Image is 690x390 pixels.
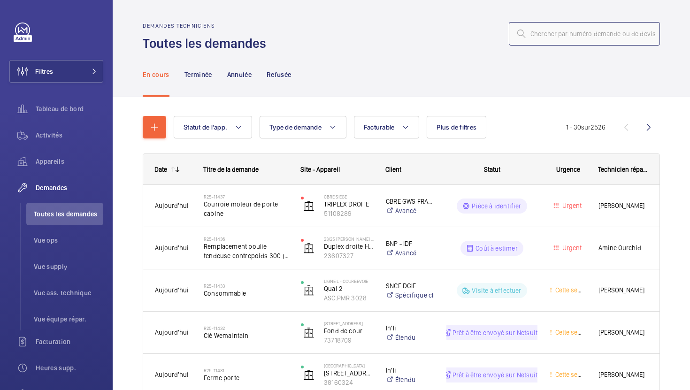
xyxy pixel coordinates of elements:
[598,243,648,253] span: Amine Ourchid
[204,289,289,298] span: Consommable
[324,336,374,345] p: 73718709
[303,327,314,338] img: elevator.svg
[303,200,314,212] img: elevator.svg
[36,157,103,166] span: Appareils
[385,166,401,173] span: Client
[184,123,227,131] span: Statut de l'app.
[324,199,374,209] p: TRIPLEX DROITE
[354,116,420,138] button: Facturable
[204,283,289,289] h2: R25-11433
[204,236,289,242] h2: R25-11436
[204,331,289,340] span: Clé Wemaintain
[386,248,434,258] a: Avancé
[452,370,541,380] p: Prêt à être envoyé sur Netsuite
[437,123,476,131] span: Plus de filtres
[324,194,374,199] p: CBRE SIEGE
[386,239,434,248] p: BNP - IDF
[581,123,590,131] span: sur
[36,337,103,346] span: Facturation
[386,197,434,206] p: CBRE GWS FRANCE
[324,326,374,336] p: Fond de cour
[227,70,252,79] p: Annulée
[553,329,595,336] span: Cette semaine
[324,321,374,326] p: [STREET_ADDRESS]
[324,284,374,293] p: Quai 2
[324,368,374,378] p: [STREET_ADDRESS][PERSON_NAME]
[155,202,189,209] span: Aujourd'hui
[598,166,648,173] span: Technicien réparateur
[427,116,486,138] button: Plus de filtres
[324,378,374,387] p: 38160324
[386,333,434,342] a: Étendu
[303,369,314,381] img: elevator.svg
[598,285,648,296] span: [PERSON_NAME]
[324,251,374,260] p: 23607327
[475,244,518,253] p: Coût à estimer
[143,23,272,29] h2: Demandes techniciens
[324,363,374,368] p: [GEOGRAPHIC_DATA]
[9,60,103,83] button: Filtres
[472,286,521,295] p: Visite à effectuer
[553,371,595,378] span: Cette semaine
[598,327,648,338] span: [PERSON_NAME]
[155,244,189,252] span: Aujourd'hui
[184,70,212,79] p: Terminée
[324,278,374,284] p: Ligne L - COURBEVOIE
[155,286,189,294] span: Aujourd'hui
[566,124,606,130] span: 1 - 30 2526
[143,35,272,52] h1: Toutes les demandes
[204,325,289,331] h2: R25-11432
[386,291,434,300] a: Spécifique client
[34,236,103,245] span: Vue ops
[36,183,103,192] span: Demandes
[143,70,169,79] p: En cours
[204,367,289,373] h2: R25-11431
[560,202,582,209] span: Urgent
[553,286,595,294] span: Cette semaine
[452,328,541,337] p: Prêt à être envoyé sur Netsuite
[204,194,289,199] h2: R25-11437
[155,329,189,336] span: Aujourd'hui
[204,199,289,218] span: Courroie moteur de porte cabine
[509,22,660,46] input: Chercher par numéro demande ou de devis
[324,242,374,251] p: Duplex droite Hall B
[35,67,53,76] span: Filtres
[386,366,434,375] p: In'li
[386,375,434,384] a: Étendu
[34,262,103,271] span: Vue supply
[324,209,374,218] p: 51108289
[36,130,103,140] span: Activités
[260,116,346,138] button: Type de demande
[34,209,103,219] span: Toutes les demandes
[269,123,322,131] span: Type de demande
[484,166,500,173] span: Statut
[303,243,314,254] img: elevator.svg
[386,323,434,333] p: In'li
[155,371,189,378] span: Aujourd'hui
[36,104,103,114] span: Tableau de bord
[598,369,648,380] span: [PERSON_NAME]
[204,242,289,260] span: Remplacement poulie tendeuse contrepoids 300 ( complet)
[34,288,103,298] span: Vue ass. technique
[386,206,434,215] a: Avancé
[34,314,103,324] span: Vue équipe répar.
[300,166,340,173] span: Site - Appareil
[556,166,580,173] span: Urgence
[324,236,374,242] p: 23/25 [PERSON_NAME] [PERSON_NAME]
[36,363,103,373] span: Heures supp.
[174,116,252,138] button: Statut de l'app.
[204,373,289,382] span: Ferme porte
[324,293,374,303] p: ASC.PMR 3028
[472,201,521,211] p: Pièce à identifier
[203,166,259,173] span: Titre de la demande
[303,285,314,296] img: elevator.svg
[364,123,395,131] span: Facturable
[267,70,291,79] p: Refusée
[598,200,648,211] span: [PERSON_NAME]
[386,281,434,291] p: SNCF DGIF
[560,244,582,252] span: Urgent
[154,166,167,173] div: Date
